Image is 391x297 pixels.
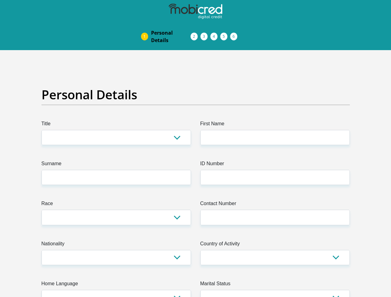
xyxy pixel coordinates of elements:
[151,29,191,44] span: Personal Details
[200,280,350,290] label: Marital Status
[200,210,350,225] input: Contact Number
[41,120,191,130] label: Title
[41,200,191,210] label: Race
[41,87,350,102] h2: Personal Details
[41,170,191,185] input: Surname
[200,240,350,250] label: Country of Activity
[41,160,191,170] label: Surname
[41,240,191,250] label: Nationality
[200,200,350,210] label: Contact Number
[146,27,196,46] a: PersonalDetails
[200,160,350,170] label: ID Number
[200,130,350,145] input: First Name
[200,170,350,185] input: ID Number
[41,280,191,290] label: Home Language
[200,120,350,130] label: First Name
[169,4,222,19] img: mobicred logo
